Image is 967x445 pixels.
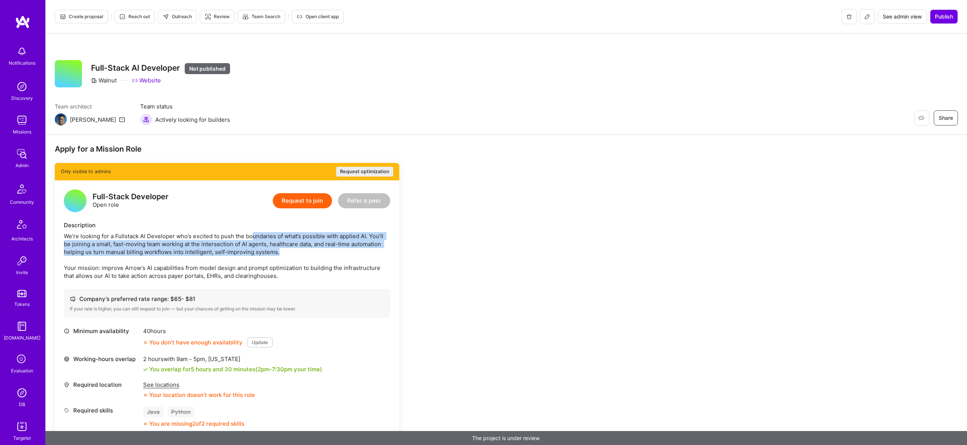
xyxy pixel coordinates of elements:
div: Architects [11,235,33,243]
button: Publish [930,9,958,24]
button: Request optimization [336,167,393,177]
i: icon Targeter [205,14,211,20]
button: Share [934,110,958,126]
span: Publish [935,13,953,20]
img: Team Architect [55,113,67,126]
button: Open client app [292,10,344,23]
div: Required location [64,381,139,389]
div: 40 hours [143,327,273,335]
div: Java [143,406,164,417]
span: Create proposal [60,13,103,20]
img: Admin Search [14,385,29,400]
div: Invite [16,268,28,276]
div: Evaluation [11,367,33,375]
img: Actively looking for builders [140,113,152,126]
i: icon CloseOrange [143,422,148,426]
div: DB [19,400,25,408]
button: Refer a peer [338,193,390,208]
i: icon Location [64,382,70,388]
div: Working-hours overlap [64,355,139,363]
span: Share [939,114,953,122]
div: The project is under review. [45,431,967,445]
i: icon Mail [119,116,125,122]
span: 9am - 5pm , [175,355,208,363]
div: Notifications [9,59,36,67]
div: Minimum availability [64,327,139,335]
div: Missions [13,128,31,136]
img: tokens [17,290,26,297]
span: Open client app [297,13,339,20]
span: Team architect [55,102,125,110]
span: Outreach [163,13,192,20]
i: icon Tag [64,408,70,413]
img: admin teamwork [14,146,29,161]
i: icon Check [143,367,148,372]
div: Admin [15,161,29,169]
button: Review [200,10,235,23]
span: Team status [140,102,230,110]
span: Team Search [243,13,280,20]
i: icon Cash [70,296,76,302]
span: 2pm - 7:30pm [258,366,292,373]
a: Website [132,76,161,84]
div: Required skills [64,406,139,414]
div: If your rate is higher, you can still request to join — but your chances of getting on the missio... [70,306,384,312]
div: Discovery [11,94,33,102]
div: Your location doesn’t work for this role [143,391,255,399]
img: Invite [14,253,29,268]
div: Apply for a Mission Role [55,144,399,154]
div: 2 hours with [US_STATE] [143,355,322,363]
button: Outreach [158,10,197,23]
i: icon SelectionTeam [15,352,29,367]
span: Actively looking for builders [155,116,230,124]
img: Skill Targeter [14,419,29,434]
img: discovery [14,79,29,94]
div: Walnut [91,76,117,84]
button: Team Search [238,10,285,23]
i: icon World [64,356,70,362]
div: See locations [143,381,255,389]
img: Community [13,180,31,198]
img: logo [15,15,30,29]
h3: Full-Stack AI Developer [91,63,230,73]
i: icon CloseOrange [143,393,148,397]
img: bell [14,44,29,59]
div: Community [10,198,34,206]
i: icon CompanyGray [91,78,97,84]
button: Request to join [273,193,332,208]
i: icon Proposal [60,14,66,20]
img: guide book [14,319,29,334]
div: Description [64,221,390,229]
span: See admin view [883,13,922,20]
button: Update [247,337,273,347]
button: Create proposal [55,10,108,23]
div: We’re looking for a Fullstack AI Developer who’s excited to push the boundaries of what’s possibl... [64,232,390,280]
div: Not published [185,63,230,74]
i: icon EyeClosed [918,115,924,121]
div: Tokens [14,300,30,308]
div: Company’s preferred rate range: $ 65 - $ 81 [70,295,384,303]
button: See admin view [878,9,927,24]
div: Targeter [13,434,31,442]
span: Reach out [119,13,150,20]
div: Only visible to admins [55,163,399,180]
img: teamwork [14,113,29,128]
div: Python [167,406,195,417]
button: Reach out [114,10,155,23]
span: Review [205,13,230,20]
img: Architects [13,217,31,235]
div: You are missing 2 of 2 required skills [149,420,244,428]
div: You don’t have enough availability [143,338,243,346]
i: icon CloseOrange [143,340,148,345]
div: [PERSON_NAME] [70,116,116,124]
div: [DOMAIN_NAME] [4,334,40,342]
i: icon Clock [64,328,70,334]
div: Open role [93,193,168,209]
div: Full-Stack Developer [93,193,168,201]
div: You overlap for 5 hours and 30 minutes ( your time) [149,365,322,373]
